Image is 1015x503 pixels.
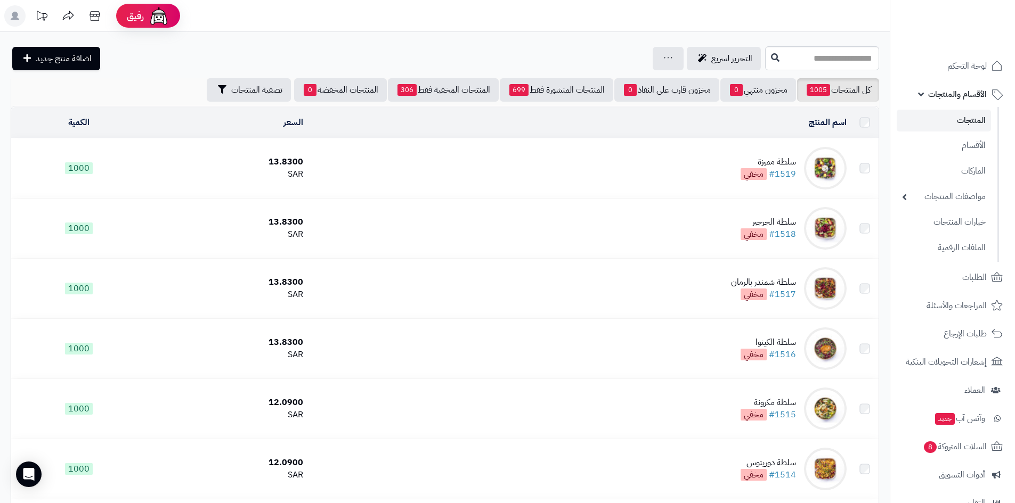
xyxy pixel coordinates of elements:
a: إشعارات التحويلات البنكية [897,349,1009,375]
img: سلطة دوريتوس [804,448,847,490]
a: الكمية [68,116,90,129]
a: السلات المتروكة8 [897,434,1009,459]
span: لوحة التحكم [947,59,987,73]
a: المراجعات والأسئلة [897,293,1009,318]
img: سلطة مكرونة [804,387,847,430]
button: تصفية المنتجات [207,78,291,102]
div: SAR [151,409,304,421]
div: Open Intercom Messenger [16,461,42,487]
span: مخفي [741,228,767,240]
a: تحديثات المنصة [28,5,55,29]
span: إشعارات التحويلات البنكية [906,354,987,369]
a: العملاء [897,377,1009,403]
span: 699 [509,84,529,96]
a: الطلبات [897,265,1009,290]
a: #1515 [769,408,796,421]
span: 1000 [65,463,93,475]
span: رفيق [127,10,144,22]
div: 13.8300 [151,336,304,349]
div: سلطة الجرجير [741,216,796,228]
a: #1519 [769,168,796,180]
div: SAR [151,349,304,361]
a: لوحة التحكم [897,53,1009,79]
span: اضافة منتج جديد [36,52,92,65]
a: الماركات [897,160,991,183]
div: سلطة شمندر بالرمان [731,276,796,288]
img: logo-2.png [943,17,1005,39]
a: اضافة منتج جديد [12,47,100,70]
a: #1518 [769,228,796,241]
span: 1000 [65,222,93,234]
span: مخفي [741,409,767,420]
div: 13.8300 [151,276,304,288]
a: #1517 [769,288,796,301]
a: مواصفات المنتجات [897,185,991,208]
span: 0 [304,84,316,96]
img: ai-face.png [148,5,169,27]
span: مخفي [741,168,767,180]
img: سلطة الكينوا [804,327,847,370]
span: أدوات التسويق [939,467,985,482]
a: المنتجات المخفضة0 [294,78,387,102]
div: SAR [151,288,304,301]
span: 306 [397,84,417,96]
a: السعر [283,116,303,129]
span: 1000 [65,343,93,354]
span: الطلبات [962,270,987,285]
div: 12.0900 [151,397,304,409]
div: سلطة مميزة [741,156,796,168]
span: تصفية المنتجات [231,84,282,96]
span: المراجعات والأسئلة [927,298,987,313]
a: أدوات التسويق [897,462,1009,488]
span: مخفي [741,288,767,300]
div: SAR [151,469,304,481]
span: الأقسام والمنتجات [928,87,987,102]
span: جديد [935,413,955,425]
span: طلبات الإرجاع [944,326,987,341]
img: سلطة مميزة [804,147,847,189]
span: 1005 [807,84,830,96]
a: وآتس آبجديد [897,406,1009,431]
div: SAR [151,168,304,180]
span: 0 [730,84,743,96]
a: المنتجات المخفية فقط306 [388,78,499,102]
a: المنتجات [897,110,991,131]
a: مخزون قارب على النفاذ0 [614,78,719,102]
span: مخفي [741,469,767,481]
a: طلبات الإرجاع [897,321,1009,347]
a: مخزون منتهي0 [720,78,796,102]
a: التحرير لسريع [687,47,761,70]
a: الملفات الرقمية [897,236,991,259]
a: المنتجات المنشورة فقط699 [500,78,613,102]
span: مخفي [741,349,767,360]
div: 12.0900 [151,457,304,469]
span: العملاء [964,383,985,398]
span: 1000 [65,283,93,294]
span: 8 [923,441,937,453]
a: اسم المنتج [809,116,847,129]
div: SAR [151,228,304,241]
span: وآتس آب [934,411,985,426]
span: 1000 [65,162,93,174]
img: سلطة الجرجير [804,207,847,250]
div: 13.8300 [151,216,304,228]
a: كل المنتجات1005 [797,78,879,102]
a: خيارات المنتجات [897,211,991,234]
span: 1000 [65,403,93,415]
a: #1516 [769,348,796,361]
span: 0 [624,84,637,96]
div: سلطة الكينوا [741,336,796,349]
span: التحرير لسريع [711,52,752,65]
div: سلطة دوريتوس [741,457,796,469]
a: الأقسام [897,134,991,157]
a: #1514 [769,468,796,481]
img: سلطة شمندر بالرمان [804,267,847,310]
div: 13.8300 [151,156,304,168]
div: سلطة مكرونة [741,397,796,409]
span: السلات المتروكة [923,439,987,454]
